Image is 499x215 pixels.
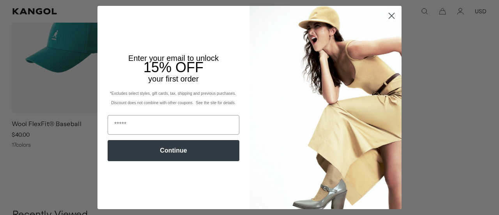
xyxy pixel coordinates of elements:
[108,140,239,161] button: Continue
[128,54,219,62] span: Enter your email to unlock
[143,59,203,75] span: 15% OFF
[108,115,239,135] input: Email
[110,91,237,105] span: *Excludes select styles, gift cards, tax, shipping and previous purchases. Discount does not comb...
[249,6,402,209] img: 93be19ad-e773-4382-80b9-c9d740c9197f.jpeg
[385,9,398,23] button: Close dialog
[148,75,198,83] span: your first order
